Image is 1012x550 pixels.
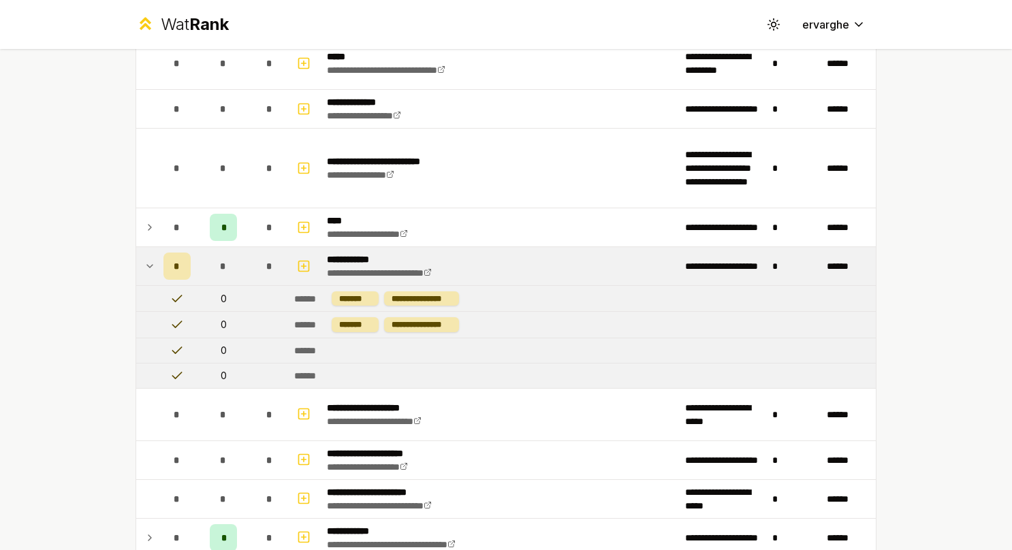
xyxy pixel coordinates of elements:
td: 0 [196,286,251,311]
button: ervarghe [791,12,876,37]
div: Wat [161,14,229,35]
td: 0 [196,312,251,337]
span: Rank [189,14,229,34]
td: 0 [196,338,251,363]
span: ervarghe [802,16,849,33]
a: WatRank [136,14,229,35]
td: 0 [196,363,251,388]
